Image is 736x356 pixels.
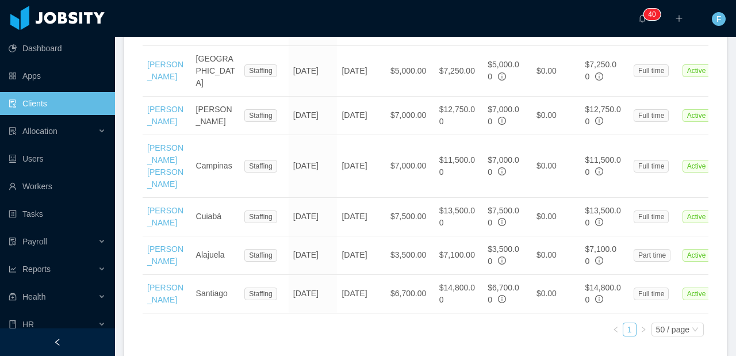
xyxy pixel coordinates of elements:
[337,236,386,275] td: [DATE]
[9,147,106,170] a: icon: robotUsers
[244,109,277,122] span: Staffing
[386,135,435,198] td: $7,000.00
[498,117,506,125] span: info-circle
[244,64,277,77] span: Staffing
[652,9,656,20] p: 0
[244,160,277,173] span: Staffing
[191,275,240,313] td: Santiago
[22,127,57,136] span: Allocation
[634,210,669,223] span: Full time
[595,218,603,226] span: info-circle
[22,265,51,274] span: Reports
[634,109,669,122] span: Full time
[536,161,557,170] span: $0.00
[337,275,386,313] td: [DATE]
[244,288,277,300] span: Staffing
[337,97,386,135] td: [DATE]
[9,92,106,115] a: icon: auditClients
[191,236,240,275] td: Alajuela
[9,238,17,246] i: icon: file-protect
[289,198,338,236] td: [DATE]
[147,143,183,189] a: [PERSON_NAME] [PERSON_NAME]
[337,46,386,97] td: [DATE]
[612,326,619,333] i: icon: left
[656,323,689,336] div: 50 / page
[634,160,669,173] span: Full time
[683,64,711,77] span: Active
[637,323,650,336] li: Next Page
[595,257,603,265] span: info-circle
[435,46,484,97] td: $7,250.00
[147,105,183,126] a: [PERSON_NAME]
[191,135,240,198] td: Campinas
[435,198,484,236] td: $13,500.00
[585,244,616,266] span: $7,100.00
[147,60,183,81] a: [PERSON_NAME]
[386,97,435,135] td: $7,000.00
[435,236,484,275] td: $7,100.00
[191,198,240,236] td: Cuiabá
[488,105,519,126] span: $7,000.00
[147,206,183,227] a: [PERSON_NAME]
[675,14,683,22] i: icon: plus
[488,60,519,81] span: $5,000.00
[643,9,660,20] sup: 40
[585,155,620,177] span: $11,500.00
[22,237,47,246] span: Payroll
[716,12,722,26] span: F
[435,275,484,313] td: $14,800.00
[9,293,17,301] i: icon: medicine-box
[498,72,506,81] span: info-circle
[683,249,711,262] span: Active
[683,288,711,300] span: Active
[9,175,106,198] a: icon: userWorkers
[289,275,338,313] td: [DATE]
[595,72,603,81] span: info-circle
[488,283,519,304] span: $6,700.00
[9,37,106,60] a: icon: pie-chartDashboard
[634,249,670,262] span: Part time
[623,323,636,336] a: 1
[585,60,616,81] span: $7,250.00
[634,288,669,300] span: Full time
[289,97,338,135] td: [DATE]
[488,244,519,266] span: $3,500.00
[634,64,669,77] span: Full time
[244,210,277,223] span: Staffing
[683,210,711,223] span: Active
[536,250,557,259] span: $0.00
[648,9,652,20] p: 4
[595,295,603,303] span: info-circle
[585,206,620,227] span: $13,500.00
[147,283,183,304] a: [PERSON_NAME]
[638,14,646,22] i: icon: bell
[536,66,557,75] span: $0.00
[9,202,106,225] a: icon: profileTasks
[386,46,435,97] td: $5,000.00
[435,97,484,135] td: $12,750.00
[147,244,183,266] a: [PERSON_NAME]
[595,117,603,125] span: info-circle
[640,326,647,333] i: icon: right
[488,206,519,227] span: $7,500.00
[435,135,484,198] td: $11,500.00
[488,155,519,177] span: $7,000.00
[9,265,17,273] i: icon: line-chart
[9,64,106,87] a: icon: appstoreApps
[683,109,711,122] span: Active
[337,198,386,236] td: [DATE]
[585,283,620,304] span: $14,800.00
[386,275,435,313] td: $6,700.00
[289,46,338,97] td: [DATE]
[9,320,17,328] i: icon: book
[9,127,17,135] i: icon: solution
[498,167,506,175] span: info-circle
[498,295,506,303] span: info-circle
[191,97,240,135] td: [PERSON_NAME]
[536,212,557,221] span: $0.00
[595,167,603,175] span: info-circle
[289,236,338,275] td: [DATE]
[191,46,240,97] td: [GEOGRAPHIC_DATA]
[498,218,506,226] span: info-circle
